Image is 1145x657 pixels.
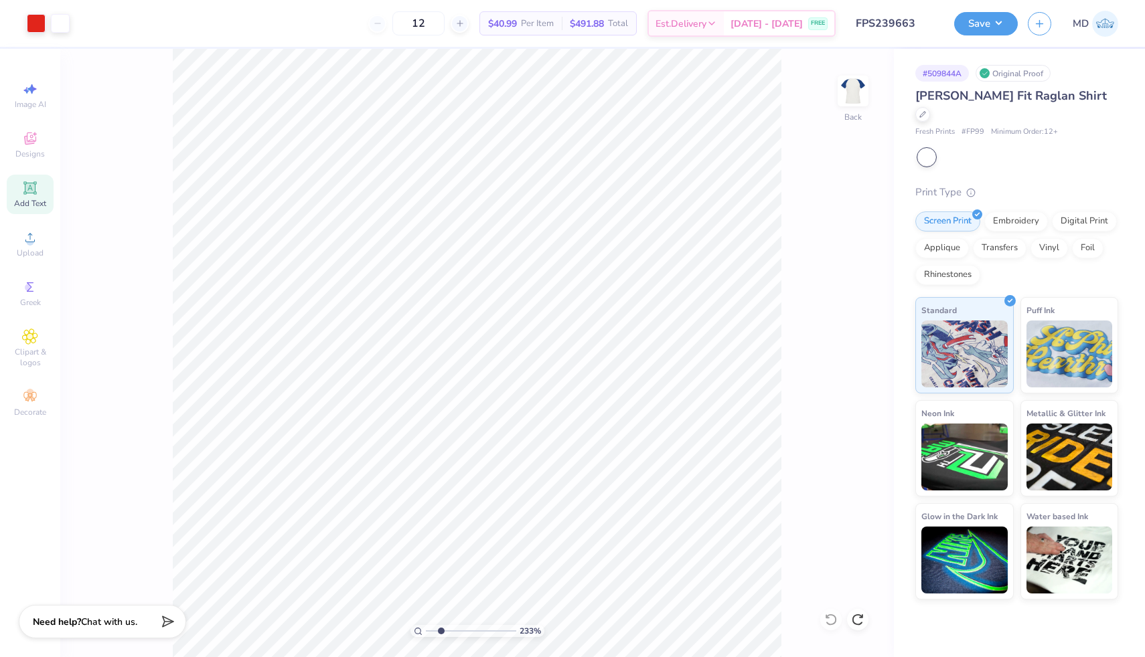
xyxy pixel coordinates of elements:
[731,17,803,31] span: [DATE] - [DATE]
[15,99,46,110] span: Image AI
[33,616,81,628] strong: Need help?
[1026,406,1105,420] span: Metallic & Glitter Ink
[14,198,46,209] span: Add Text
[844,111,862,123] div: Back
[392,11,445,35] input: – –
[973,238,1026,258] div: Transfers
[915,88,1107,104] span: [PERSON_NAME] Fit Raglan Shirt
[976,65,1051,82] div: Original Proof
[656,17,706,31] span: Est. Delivery
[811,19,825,28] span: FREE
[1026,509,1088,523] span: Water based Ink
[921,320,1008,387] img: Standard
[915,211,980,231] div: Screen Print
[1073,11,1118,37] a: MD
[1026,424,1113,490] img: Metallic & Glitter Ink
[954,12,1018,35] button: Save
[17,248,44,258] span: Upload
[915,238,969,258] div: Applique
[1030,238,1068,258] div: Vinyl
[488,17,517,31] span: $40.99
[14,407,46,417] span: Decorate
[15,149,45,159] span: Designs
[1026,303,1055,317] span: Puff Ink
[991,126,1058,138] span: Minimum Order: 12 +
[1072,238,1103,258] div: Foil
[608,17,628,31] span: Total
[962,126,984,138] span: # FP99
[1052,211,1117,231] div: Digital Print
[520,625,541,637] span: 233 %
[521,17,554,31] span: Per Item
[1026,527,1113,593] img: Water based Ink
[1026,320,1113,387] img: Puff Ink
[915,126,955,138] span: Fresh Prints
[915,65,969,82] div: # 509844A
[984,211,1048,231] div: Embroidery
[921,527,1008,593] img: Glow in the Dark Ink
[81,616,137,628] span: Chat with us.
[20,297,41,308] span: Greek
[7,347,54,368] span: Clipart & logos
[915,185,1118,200] div: Print Type
[1092,11,1118,37] img: Mads De Vera
[921,509,998,523] span: Glow in the Dark Ink
[921,406,954,420] span: Neon Ink
[1073,16,1089,31] span: MD
[921,303,957,317] span: Standard
[921,424,1008,490] img: Neon Ink
[846,10,944,37] input: Untitled Design
[915,265,980,285] div: Rhinestones
[840,78,866,104] img: Back
[570,17,604,31] span: $491.88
